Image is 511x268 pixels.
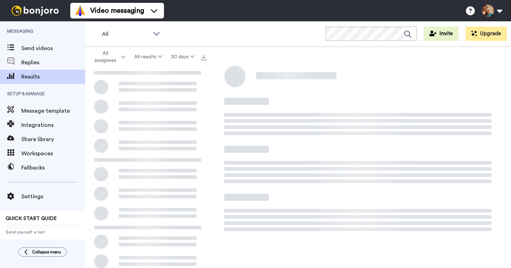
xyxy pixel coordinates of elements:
span: Replies [21,58,85,67]
span: QUICK START GUIDE [6,216,57,221]
button: Collapse menu [18,247,67,257]
span: Fallbacks [21,164,85,172]
span: Integrations [21,121,85,129]
span: All [102,30,149,38]
button: All results [130,50,167,63]
span: Send videos [21,44,85,53]
img: bj-logo-header-white.svg [9,6,62,16]
img: export.svg [201,55,207,60]
span: Collapse menu [32,249,61,255]
button: Upgrade [466,27,507,41]
span: Send yourself a test [6,229,79,235]
span: Results [21,73,85,81]
span: Video messaging [90,6,144,16]
span: Message template [21,107,85,115]
span: Share library [21,135,85,144]
span: All assignees [91,50,120,64]
button: Invite [424,27,458,41]
img: vm-color.svg [75,5,86,16]
button: Export all results that match these filters now. [199,52,209,62]
span: Settings [21,192,85,201]
span: Workspaces [21,149,85,158]
button: 30 days [166,50,199,63]
button: All assignees [87,47,130,67]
